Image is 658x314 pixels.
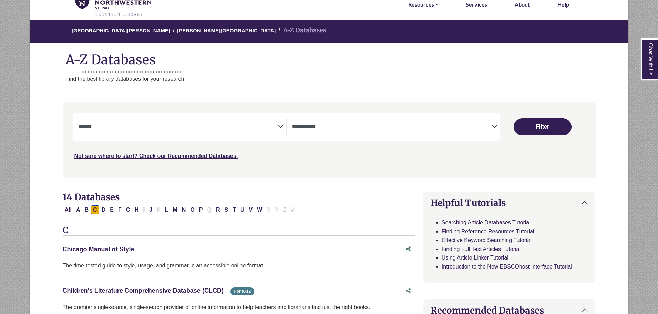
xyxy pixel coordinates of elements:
button: Filter Results M [171,205,179,214]
a: Introduction to the New EBSCOhost Interface Tutorial [442,264,572,270]
p: The premier single-source, single-search provider of online information to help teachers and libr... [63,303,415,312]
a: Searching Article Databases Tutorial [442,220,531,225]
button: Filter Results D [100,205,108,214]
textarea: Search [292,124,492,130]
button: Filter Results F [116,205,124,214]
a: [GEOGRAPHIC_DATA][PERSON_NAME] [72,27,170,33]
button: Helpful Tutorials [424,192,595,214]
a: Using Article Linker Tutorial [442,255,508,261]
button: Filter Results O [188,205,196,214]
button: Filter Results V [247,205,255,214]
li: A-Z Databases [276,26,326,36]
button: Filter Results J [147,205,154,214]
p: Find the best library databases for your research. [65,74,628,83]
button: Filter Results B [83,205,91,214]
button: Filter Results A [74,205,82,214]
a: Children's Literature Comprehensive Database (CLCD) [63,287,224,294]
h3: C [63,225,415,236]
textarea: Search [79,124,278,130]
h1: A-Z Databases [30,47,628,68]
button: Filter Results L [163,205,171,214]
button: Submit for Search Results [514,118,572,135]
span: 14 Databases [63,191,120,203]
div: Alpha-list to filter by first letter of database name [63,206,297,212]
div: The time-tested guide to style, usage, and grammar in an accessible online format. [63,261,415,270]
button: All [63,205,74,214]
button: Filter Results C [91,205,99,214]
a: Chicago Manual of Style [63,246,134,253]
a: Finding Full Text Articles Tutorial [442,246,521,252]
a: [PERSON_NAME][GEOGRAPHIC_DATA] [177,27,276,33]
button: Filter Results T [230,205,238,214]
a: Finding Reference Resources Tutorial [442,229,534,234]
button: Filter Results R [214,205,222,214]
button: Filter Results S [223,205,230,214]
nav: breadcrumb [29,19,628,43]
button: Filter Results G [124,205,132,214]
nav: Search filters [63,102,596,178]
button: Share this database [401,284,415,297]
a: Effective Keyword Searching Tutorial [442,237,532,243]
button: Filter Results E [108,205,116,214]
button: Filter Results I [141,205,147,214]
button: Share this database [401,243,415,256]
a: Not sure where to start? Check our Recommended Databases. [74,153,238,159]
span: For K-12 [230,287,254,295]
button: Filter Results H [133,205,141,214]
button: Filter Results P [197,205,205,214]
button: Filter Results W [255,205,264,214]
button: Filter Results N [180,205,188,214]
button: Filter Results U [238,205,247,214]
